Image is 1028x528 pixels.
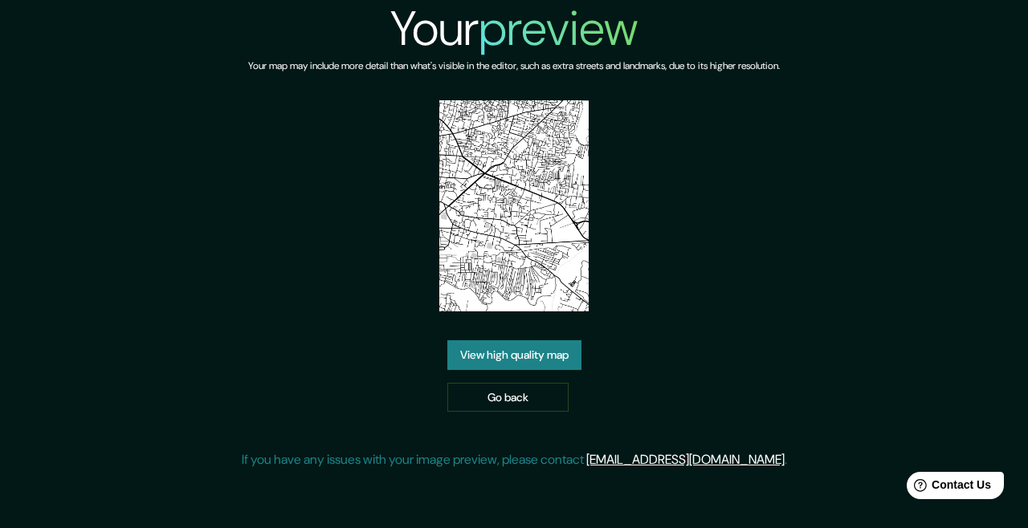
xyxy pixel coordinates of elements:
iframe: Help widget launcher [885,465,1010,510]
a: Go back [447,383,569,412]
img: created-map-preview [439,100,589,311]
h6: Your map may include more detail than what's visible in the editor, such as extra streets and lan... [248,58,780,75]
p: If you have any issues with your image preview, please contact . [242,450,787,469]
a: View high quality map [447,340,581,370]
a: [EMAIL_ADDRESS][DOMAIN_NAME] [586,451,785,468]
